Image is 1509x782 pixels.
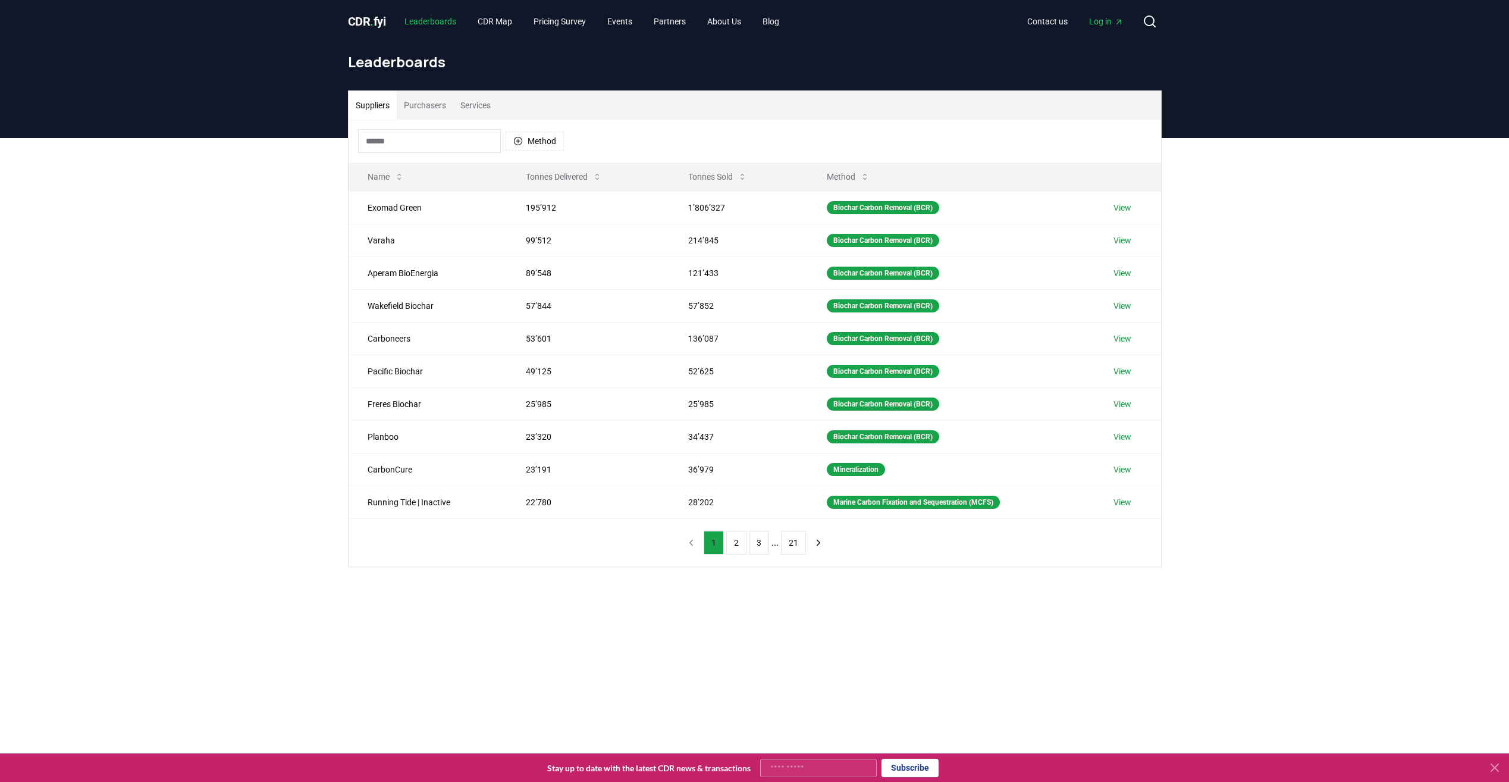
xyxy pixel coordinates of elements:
a: View [1113,300,1131,312]
a: Events [598,11,642,32]
button: 21 [781,531,806,555]
td: 34’437 [669,420,807,453]
td: 57’844 [507,289,669,322]
button: Name [358,165,413,189]
td: 49’125 [507,355,669,387]
td: 99’512 [507,224,669,257]
a: View [1113,267,1131,279]
td: Wakefield Biochar [349,289,507,322]
td: Varaha [349,224,507,257]
td: 52’625 [669,355,807,387]
a: About Us [698,11,751,32]
button: Tonnes Sold [679,165,757,189]
td: 23’320 [507,420,669,453]
a: View [1113,496,1131,508]
a: View [1113,398,1131,410]
div: Biochar Carbon Removal (BCR) [827,365,939,378]
nav: Main [395,11,789,32]
a: CDR Map [468,11,522,32]
a: View [1113,202,1131,214]
a: Log in [1080,11,1133,32]
td: 36’979 [669,453,807,486]
button: Method [506,132,564,151]
button: Suppliers [349,91,397,120]
li: ... [771,536,779,550]
div: Mineralization [827,463,885,476]
td: CarbonCure [349,453,507,486]
a: Leaderboards [395,11,466,32]
td: Running Tide | Inactive [349,486,507,518]
a: Pricing Survey [524,11,595,32]
span: Log in [1089,15,1124,27]
td: Freres Biochar [349,387,507,420]
button: 1 [704,531,724,555]
span: . [370,14,374,29]
a: CDR.fyi [348,13,386,30]
button: Services [453,91,498,120]
nav: Main [1018,11,1133,32]
td: 23’191 [507,453,669,486]
div: Biochar Carbon Removal (BCR) [827,398,939,411]
div: Biochar Carbon Removal (BCR) [827,299,939,312]
button: Method [817,165,879,189]
td: Carboneers [349,322,507,355]
div: Biochar Carbon Removal (BCR) [827,332,939,345]
td: 1’806’327 [669,191,807,224]
td: 121’433 [669,257,807,289]
td: 25’985 [669,387,807,420]
td: 25’985 [507,387,669,420]
td: 22’780 [507,486,669,518]
a: Blog [753,11,789,32]
a: View [1113,431,1131,443]
a: Partners [644,11,695,32]
button: 3 [749,531,769,555]
a: Contact us [1018,11,1077,32]
td: 57’852 [669,289,807,322]
button: Purchasers [397,91,453,120]
td: 53’601 [507,322,669,355]
td: Planboo [349,420,507,453]
a: View [1113,365,1131,377]
td: 195’912 [507,191,669,224]
div: Biochar Carbon Removal (BCR) [827,201,939,214]
button: next page [808,531,829,555]
button: Tonnes Delivered [516,165,611,189]
td: 89’548 [507,257,669,289]
a: View [1113,333,1131,345]
span: CDR fyi [348,14,386,29]
h1: Leaderboards [348,52,1162,71]
div: Biochar Carbon Removal (BCR) [827,234,939,247]
td: Aperam BioEnergia [349,257,507,289]
a: View [1113,464,1131,476]
td: 214’845 [669,224,807,257]
td: 136’087 [669,322,807,355]
div: Biochar Carbon Removal (BCR) [827,430,939,443]
button: 2 [726,531,746,555]
div: Biochar Carbon Removal (BCR) [827,267,939,280]
td: Exomad Green [349,191,507,224]
td: 28’202 [669,486,807,518]
a: View [1113,234,1131,246]
td: Pacific Biochar [349,355,507,387]
div: Marine Carbon Fixation and Sequestration (MCFS) [827,496,1000,509]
